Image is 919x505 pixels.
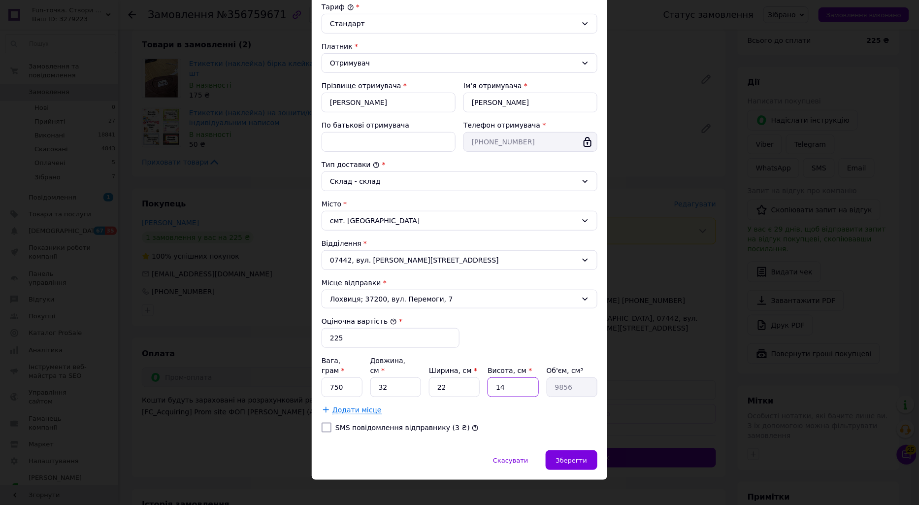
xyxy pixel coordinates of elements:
label: Вага, грам [322,357,345,374]
label: Висота, см [488,367,532,374]
span: Скасувати [493,457,528,464]
label: Ширина, см [429,367,477,374]
div: Склад - склад [330,176,577,187]
div: Тип доставки [322,160,597,169]
div: Відділення [322,238,597,248]
div: Місто [322,199,597,209]
span: Додати місце [332,406,382,414]
div: 07442, вул. [PERSON_NAME][STREET_ADDRESS] [322,250,597,270]
div: Платник [322,41,597,51]
div: смт. [GEOGRAPHIC_DATA] [322,211,597,231]
div: Об'єм, см³ [547,366,597,375]
input: +380 [463,132,597,152]
span: Зберегти [556,457,587,464]
div: Тариф [322,2,597,12]
span: Лохвиця; 37200, вул. Перемоги, 7 [330,294,577,304]
div: Стандарт [330,18,577,29]
label: Прізвище отримувача [322,82,401,90]
label: Оціночна вартість [322,317,397,325]
div: Отримувач [330,58,577,68]
div: Місце відправки [322,278,597,288]
label: Ім'я отримувача [463,82,522,90]
label: SMS повідомлення відправнику (3 ₴) [335,424,470,432]
label: Телефон отримувача [463,121,540,129]
label: По батькові отримувача [322,121,409,129]
label: Довжина, см [370,357,406,374]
